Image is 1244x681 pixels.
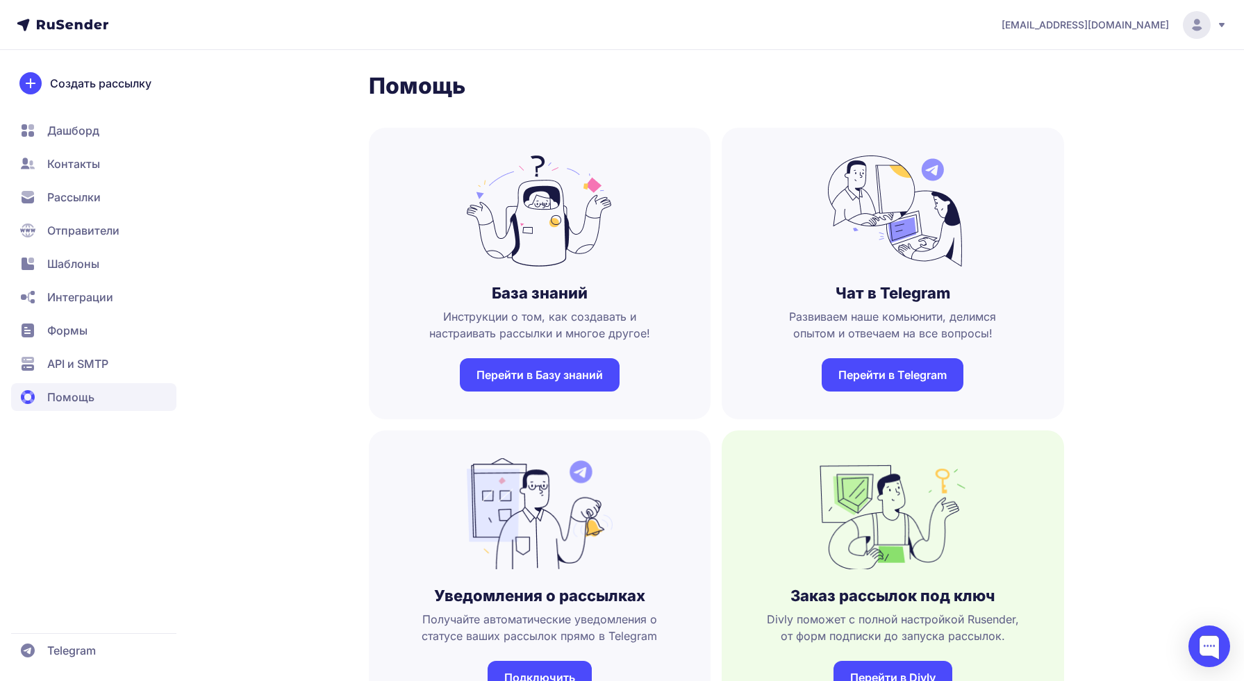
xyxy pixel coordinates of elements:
a: Перейти в Базу знаний [460,358,620,392]
img: no_photo [467,155,613,267]
h3: База знаний [492,283,588,303]
a: Telegram [11,637,176,664]
span: Telegram [47,642,96,659]
span: Шаблоны [47,255,99,272]
span: Инструкции о том, как создавать и настраивать рассылки и многое другое! [391,308,689,342]
span: Дашборд [47,122,99,139]
span: Отправители [47,222,119,239]
h3: Уведомления о рассылках [434,586,645,605]
span: Развиваем наше комьюнити, делимся опытом и отвечаем на все вопросы! [744,308,1042,342]
span: Рассылки [47,189,101,205]
span: Создать рассылку [50,75,151,92]
img: no_photo [820,155,965,267]
a: Перейти в Telegram [822,358,963,392]
span: API и SMTP [47,355,108,372]
img: no_photo [467,458,613,569]
img: no_photo [820,458,965,569]
span: [EMAIL_ADDRESS][DOMAIN_NAME] [1002,18,1169,32]
span: Формы [47,322,88,339]
span: Получайте автоматические уведомления о статусе ваших рассылок прямо в Telegram [391,611,689,644]
h3: Чат в Telegram [836,283,950,303]
h3: Заказ рассылок под ключ [790,586,995,605]
span: Помощь [47,389,94,405]
span: Контакты [47,155,100,172]
span: Интеграции [47,289,113,305]
h1: Помощь [369,72,1064,100]
span: Divly поможет с полной настройкой Rusender, от форм подписки до запуска рассылок. [744,611,1042,644]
